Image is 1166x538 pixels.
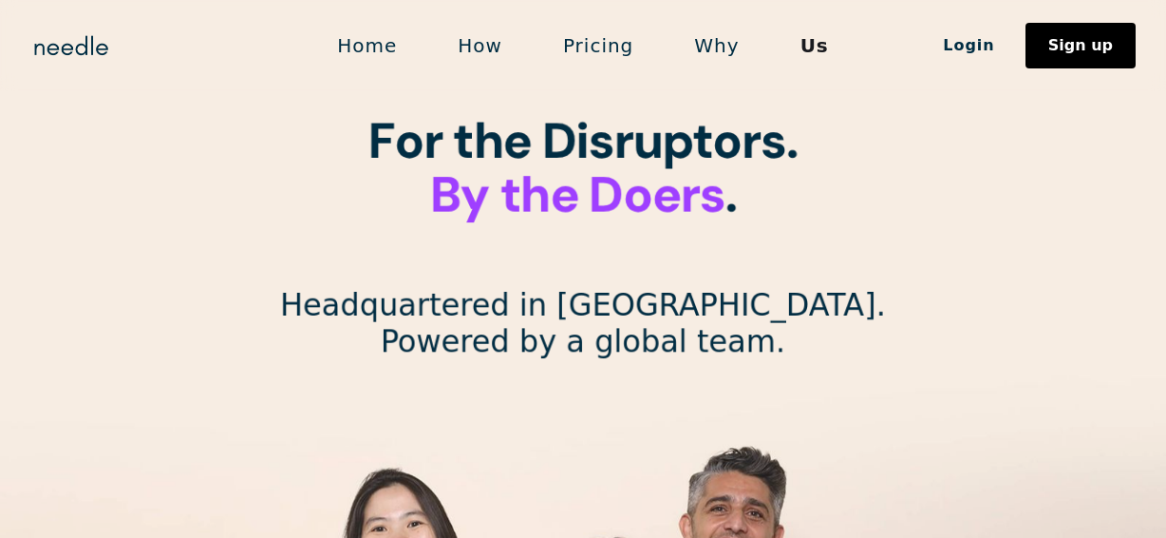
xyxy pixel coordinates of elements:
a: Home [307,26,427,66]
div: Sign up [1048,38,1113,53]
h1: For the Disruptors. ‍ . ‍ [368,114,798,278]
a: Pricing [533,26,664,66]
a: Login [912,29,1025,62]
p: Headquartered in [GEOGRAPHIC_DATA]. Powered by a global team. [280,287,886,360]
a: Sign up [1025,23,1136,68]
a: How [427,26,533,66]
span: By the Doers [429,163,725,227]
a: Us [770,26,859,66]
a: Why [664,26,769,66]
